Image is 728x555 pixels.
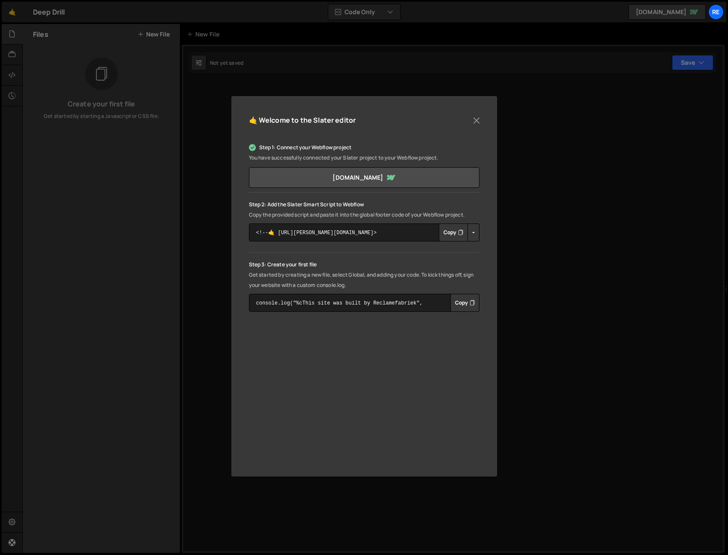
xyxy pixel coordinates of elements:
[249,270,479,290] p: Get started by creating a new file, select Global, and adding your code. To kick things off, sign...
[249,114,356,127] h5: 🤙 Welcome to the Slater editor
[450,294,479,312] div: Button group with nested dropdown
[249,210,479,220] p: Copy the provided script and paste it into the global footer code of your Webflow project.
[249,153,479,163] p: You have successfully connected your Slater project to your Webflow project.
[249,142,479,153] p: Step 1: Connect your Webflow project
[439,223,479,241] div: Button group with nested dropdown
[439,223,468,241] button: Copy
[249,294,479,312] textarea: console.log("%cThis site was built by Reclamefabriek", "background:blue;color:#fff;padding: 8px;");
[249,167,479,188] a: [DOMAIN_NAME]
[249,259,479,270] p: Step 3: Create your first file
[249,223,479,241] textarea: <!--🤙 [URL][PERSON_NAME][DOMAIN_NAME]> <script>document.addEventListener("DOMContentLoaded", func...
[249,331,479,461] iframe: YouTube video player
[450,294,479,312] button: Copy
[249,199,479,210] p: Step 2: Add the Slater Smart Script to Webflow
[470,114,483,127] button: Close
[708,4,724,20] a: Re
